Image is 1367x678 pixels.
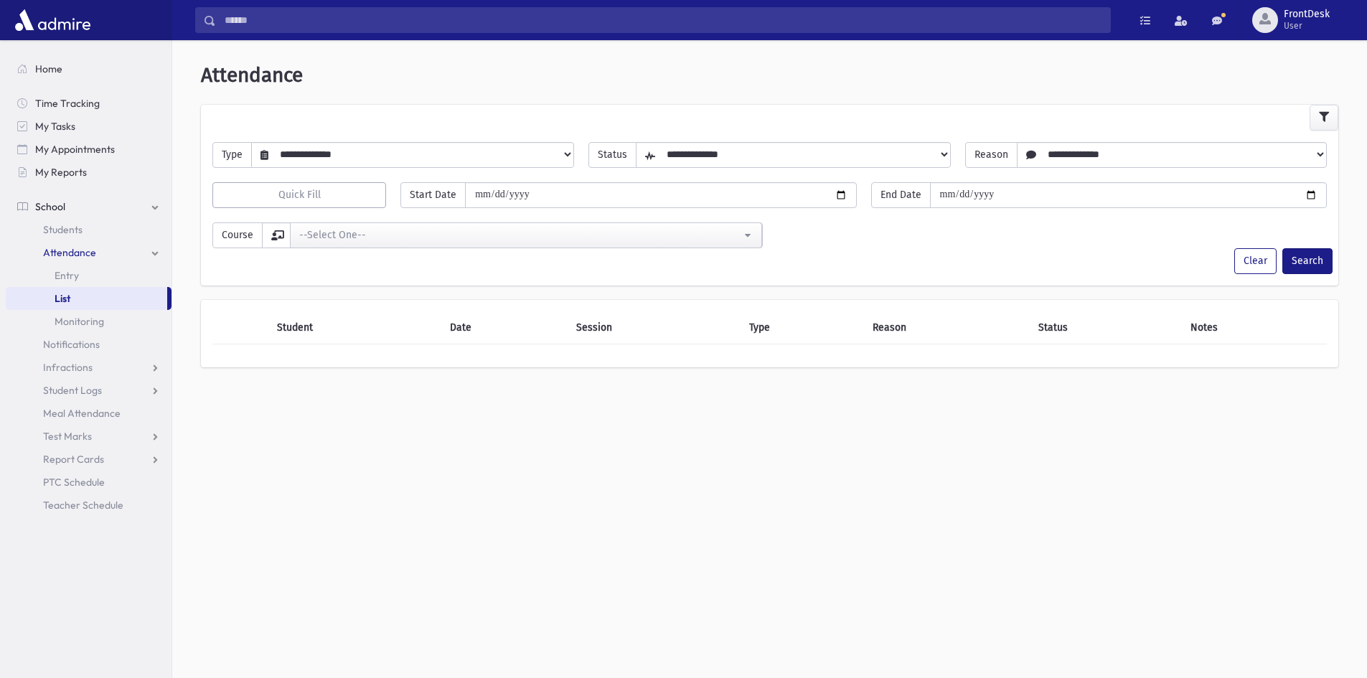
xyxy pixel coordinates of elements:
span: Students [43,223,83,236]
a: Attendance [6,241,172,264]
span: PTC Schedule [43,476,105,489]
a: Meal Attendance [6,402,172,425]
a: Home [6,57,172,80]
th: Reason [864,311,1030,344]
span: Quick Fill [278,189,321,201]
button: Search [1282,248,1333,274]
button: Clear [1234,248,1277,274]
th: Notes [1182,311,1327,344]
span: Teacher Schedule [43,499,123,512]
span: FrontDesk [1284,9,1330,20]
span: List [55,292,70,305]
a: Report Cards [6,448,172,471]
span: Time Tracking [35,97,100,110]
a: My Appointments [6,138,172,161]
span: My Reports [35,166,87,179]
span: Infractions [43,361,93,374]
span: Attendance [43,246,96,259]
a: Teacher Schedule [6,494,172,517]
span: Report Cards [43,453,104,466]
a: School [6,195,172,218]
span: Start Date [400,182,466,208]
input: Search [216,7,1110,33]
a: PTC Schedule [6,471,172,494]
span: Meal Attendance [43,407,121,420]
a: Student Logs [6,379,172,402]
span: End Date [871,182,931,208]
a: My Reports [6,161,172,184]
button: --Select One-- [290,222,762,248]
span: Entry [55,269,79,282]
span: Status [588,142,636,168]
span: Home [35,62,62,75]
th: Session [568,311,741,344]
a: Notifications [6,333,172,356]
a: Time Tracking [6,92,172,115]
a: Infractions [6,356,172,379]
span: Monitoring [55,315,104,328]
span: Test Marks [43,430,92,443]
div: --Select One-- [299,227,741,243]
span: School [35,200,65,213]
img: AdmirePro [11,6,94,34]
span: Course [212,222,263,248]
a: Entry [6,264,172,287]
span: Notifications [43,338,100,351]
th: Student [268,311,441,344]
a: My Tasks [6,115,172,138]
span: Attendance [201,63,303,87]
span: My Tasks [35,120,75,133]
button: Quick Fill [212,182,386,208]
span: User [1284,20,1330,32]
th: Type [741,311,865,344]
span: Type [212,142,252,168]
a: List [6,287,167,310]
span: My Appointments [35,143,115,156]
a: Students [6,218,172,241]
th: Date [441,311,568,344]
span: Reason [965,142,1018,168]
a: Monitoring [6,310,172,333]
a: Test Marks [6,425,172,448]
span: Student Logs [43,384,102,397]
th: Status [1030,311,1182,344]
